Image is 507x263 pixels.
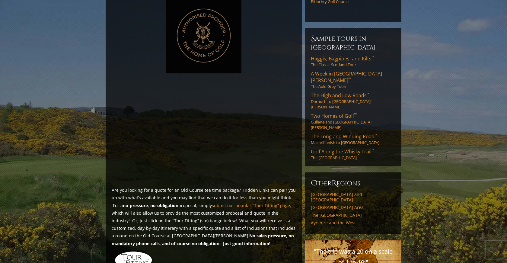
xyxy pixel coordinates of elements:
[311,92,395,110] a: The High and Low Roads™Dornoch to [GEOGRAPHIC_DATA][PERSON_NAME]
[375,133,377,138] sup: ™
[112,186,296,247] p: Are you looking for a quote for an Old Course tee time package? Hidden Links can pair you up with...
[112,79,296,183] iframe: Sir-Nicks-Thoughts-on-the-Old-Course-at-St-Andrews
[311,113,357,119] span: Two Homes of Golf
[311,70,395,89] a: A Week in [GEOGRAPHIC_DATA][PERSON_NAME]™The Auld Grey Toon
[123,203,178,208] strong: no-pressure, no-obligation
[311,55,374,62] span: Haggis, Bagpipes, and Kilts
[311,178,395,188] h6: ther egions
[311,205,395,210] a: [GEOGRAPHIC_DATA] Area
[332,178,336,188] span: R
[354,112,357,117] sup: ™
[311,133,377,140] span: The Long and Winding Road
[311,34,395,52] h6: Sample Tours in [GEOGRAPHIC_DATA]
[311,113,395,130] a: Two Homes of Golf™Gullane and [GEOGRAPHIC_DATA][PERSON_NAME]
[311,70,382,84] span: A Week in [GEOGRAPHIC_DATA][PERSON_NAME]
[367,91,369,97] sup: ™
[311,178,317,188] span: O
[311,92,369,99] span: The High and Low Roads
[311,192,395,202] a: [GEOGRAPHIC_DATA] and [GEOGRAPHIC_DATA]
[311,148,395,160] a: Golf Along the Whisky Trail™The [GEOGRAPHIC_DATA]
[371,55,374,60] sup: ™
[311,220,395,226] a: Ayrshire and the West
[212,203,290,208] a: submit our popular “Tour Fitting” page
[112,233,294,246] strong: No sales pressure, no mandatory phone calls, and of course no obligation. Just good information!
[348,76,351,82] sup: ™
[371,148,374,153] sup: ™
[311,55,395,67] a: Haggis, Bagpipes, and Kilts™The Classic Scotland Tour
[311,148,374,155] span: Golf Along the Whisky Trail
[311,213,395,218] a: The [GEOGRAPHIC_DATA]
[311,133,395,145] a: The Long and Winding Road™Machrihanish to [GEOGRAPHIC_DATA]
